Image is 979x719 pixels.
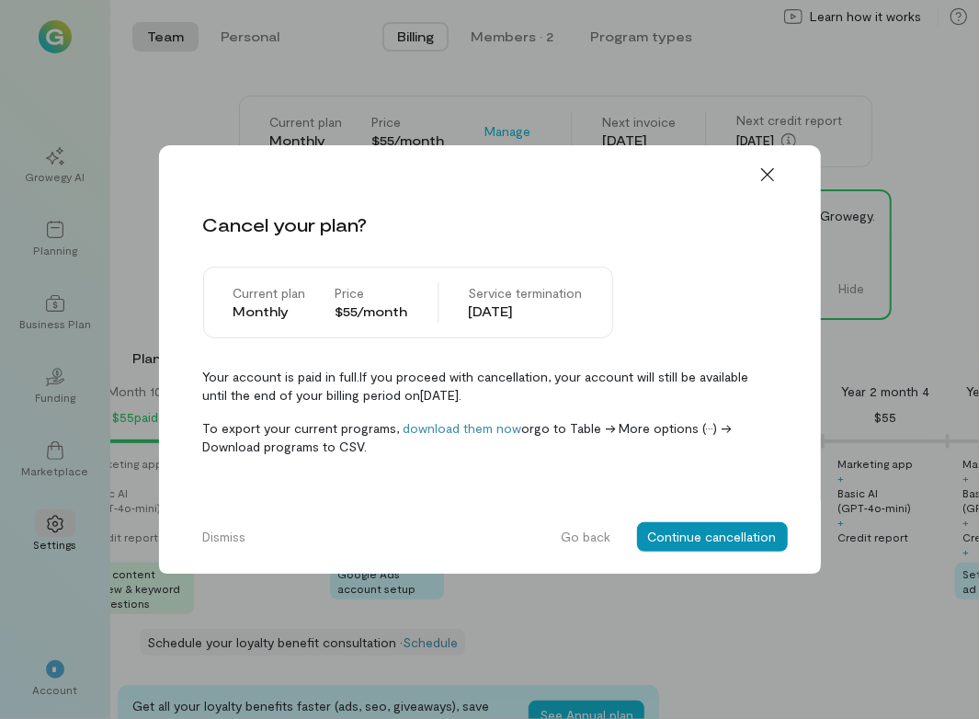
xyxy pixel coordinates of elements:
button: Continue cancellation [637,522,788,552]
span: To export your current programs, or go to Table -> More options (···) -> Download programs to CSV. [203,419,777,456]
button: Go back [551,522,622,552]
div: Price [336,284,408,302]
div: Cancel your plan? [203,211,368,237]
div: $55/month [336,302,408,321]
div: [DATE] [469,302,583,321]
a: download them now [404,420,522,436]
span: Your account is paid in full. If you proceed with cancellation, your account will still be availa... [203,368,777,405]
div: Service termination [469,284,583,302]
button: Dismiss [192,522,257,552]
div: Current plan [233,284,306,302]
div: Monthly [233,302,306,321]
